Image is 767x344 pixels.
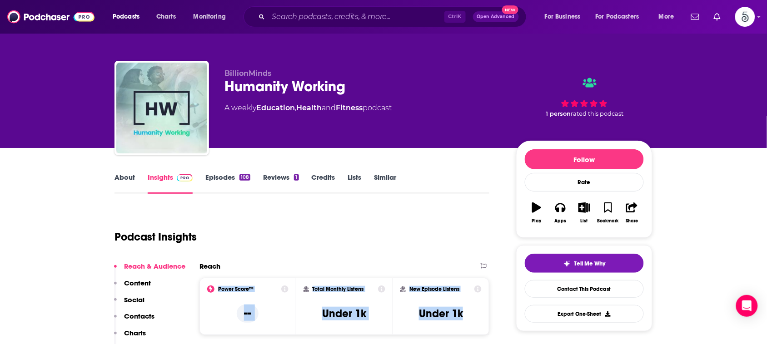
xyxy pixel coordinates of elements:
[596,10,639,23] span: For Podcasters
[710,9,724,25] a: Show notifications dropdown
[477,15,515,19] span: Open Advanced
[525,254,644,273] button: tell me why sparkleTell Me Why
[115,230,197,244] h1: Podcast Insights
[419,307,463,320] h3: Under 1k
[313,286,364,292] h2: Total Monthly Listens
[525,280,644,298] a: Contact This Podcast
[124,329,146,337] p: Charts
[224,103,392,113] div: A weekly podcast
[546,110,571,117] span: 1 person
[687,9,703,25] a: Show notifications dropdown
[106,10,151,24] button: open menu
[538,10,592,24] button: open menu
[571,110,624,117] span: rated this podcast
[115,173,135,194] a: About
[516,69,652,125] div: 1 personrated this podcast
[502,5,518,14] span: New
[626,218,638,224] div: Share
[187,10,238,24] button: open menu
[548,197,572,229] button: Apps
[252,6,535,27] div: Search podcasts, credits, & more...
[150,10,181,24] a: Charts
[652,10,686,24] button: open menu
[574,260,606,267] span: Tell Me Why
[177,174,193,182] img: Podchaser Pro
[116,63,207,153] img: Humanity Working
[124,312,154,320] p: Contacts
[735,7,755,27] span: Logged in as Spiral5-G2
[473,11,519,22] button: Open AdvancedNew
[148,173,193,194] a: InsightsPodchaser Pro
[525,173,644,192] div: Rate
[409,286,459,292] h2: New Episode Listens
[525,149,644,169] button: Follow
[525,305,644,323] button: Export One-Sheet
[374,173,397,194] a: Similar
[224,69,272,78] span: BillionMinds
[736,295,758,317] div: Open Intercom Messenger
[124,279,151,287] p: Content
[295,103,296,112] span: ,
[124,295,144,304] p: Social
[205,173,250,194] a: Episodes108
[590,10,652,24] button: open menu
[545,10,581,23] span: For Business
[598,218,619,224] div: Bookmark
[322,103,336,112] span: and
[114,262,185,279] button: Reach & Audience
[735,7,755,27] img: User Profile
[525,197,548,229] button: Play
[237,305,259,323] p: --
[573,197,596,229] button: List
[563,260,571,267] img: tell me why sparkle
[156,10,176,23] span: Charts
[336,103,363,112] a: Fitness
[194,10,226,23] span: Monitoring
[444,11,466,23] span: Ctrl K
[113,10,139,23] span: Podcasts
[239,174,250,181] div: 108
[7,8,95,25] img: Podchaser - Follow, Share and Rate Podcasts
[555,218,567,224] div: Apps
[114,279,151,295] button: Content
[532,218,542,224] div: Play
[596,197,620,229] button: Bookmark
[263,173,299,194] a: Reviews1
[659,10,674,23] span: More
[269,10,444,24] input: Search podcasts, credits, & more...
[322,307,366,320] h3: Under 1k
[348,173,362,194] a: Lists
[620,197,644,229] button: Share
[312,173,335,194] a: Credits
[581,218,588,224] div: List
[296,103,322,112] a: Health
[735,7,755,27] button: Show profile menu
[294,174,299,181] div: 1
[114,312,154,329] button: Contacts
[218,286,254,292] h2: Power Score™
[256,103,295,112] a: Education
[199,262,220,270] h2: Reach
[124,262,185,270] p: Reach & Audience
[114,295,144,312] button: Social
